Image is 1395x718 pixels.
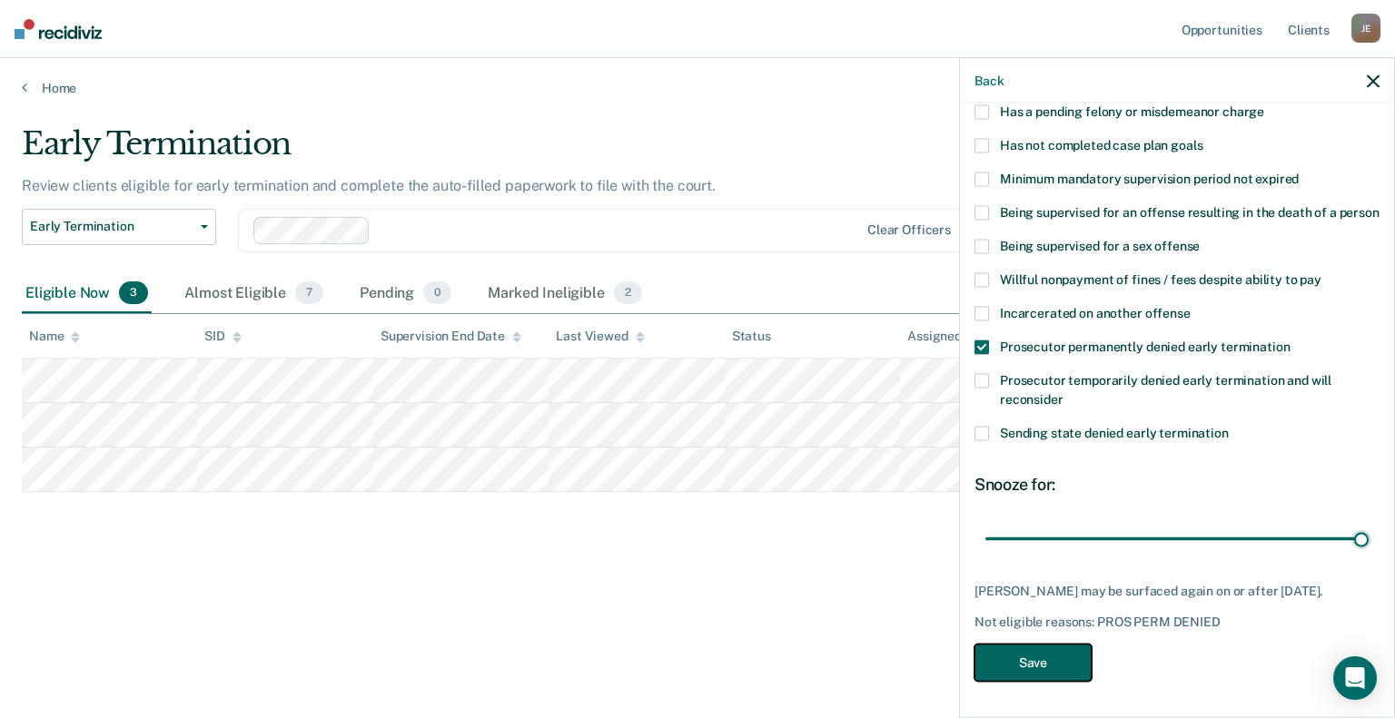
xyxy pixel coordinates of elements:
button: Save [975,644,1092,681]
div: Pending [356,274,455,314]
div: Almost Eligible [181,274,327,314]
span: 3 [119,281,148,305]
div: SID [204,329,242,344]
div: Open Intercom Messenger [1333,656,1377,700]
div: Marked Ineligible [484,274,646,314]
span: Has not completed case plan goals [1000,137,1202,152]
span: Being supervised for an offense resulting in the death of a person [1000,204,1380,219]
span: Incarcerated on another offense [1000,305,1191,320]
div: Snooze for: [975,474,1380,494]
div: Early Termination [22,125,1068,177]
span: Minimum mandatory supervision period not expired [1000,171,1299,185]
span: 2 [614,281,642,305]
div: Name [29,329,80,344]
div: [PERSON_NAME] may be surfaced again on or after [DATE]. [975,584,1380,599]
img: Recidiviz [15,19,102,39]
div: Status [732,329,771,344]
div: J E [1351,14,1380,43]
span: Prosecutor temporarily denied early termination and will reconsider [1000,372,1331,406]
div: Clear officers [867,222,951,238]
span: Being supervised for a sex offense [1000,238,1200,252]
span: Prosecutor permanently denied early termination [1000,339,1290,353]
div: Not eligible reasons: PROS PERM DENIED [975,614,1380,629]
button: Back [975,73,1004,88]
div: Eligible Now [22,274,152,314]
p: Review clients eligible for early termination and complete the auto-filled paperwork to file with... [22,177,716,194]
span: Has a pending felony or misdemeanor charge [1000,103,1264,118]
span: Early Termination [30,219,193,234]
span: 0 [423,281,451,305]
span: 7 [295,281,323,305]
span: Willful nonpayment of fines / fees despite ability to pay [1000,271,1321,286]
div: Assigned to [907,329,993,344]
a: Home [22,80,1373,96]
span: Sending state denied early termination [1000,425,1229,439]
div: Supervision End Date [381,329,521,344]
div: Last Viewed [556,329,644,344]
